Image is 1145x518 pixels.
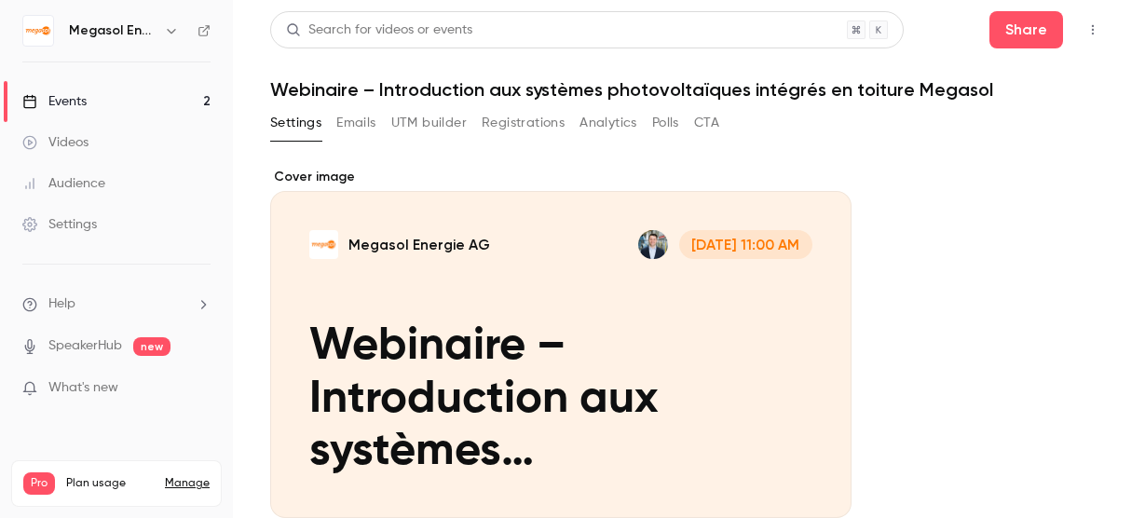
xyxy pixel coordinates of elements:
[989,11,1063,48] button: Share
[286,20,472,40] div: Search for videos or events
[270,108,321,138] button: Settings
[48,336,122,356] a: SpeakerHub
[48,378,118,398] span: What's new
[270,168,852,518] section: Cover image
[23,16,53,46] img: Megasol Energie AG
[48,294,75,314] span: Help
[336,108,375,138] button: Emails
[23,472,55,495] span: Pro
[22,294,211,314] li: help-dropdown-opener
[22,92,87,111] div: Events
[270,168,852,186] label: Cover image
[694,108,719,138] button: CTA
[66,476,154,491] span: Plan usage
[652,108,679,138] button: Polls
[165,476,210,491] a: Manage
[22,133,89,152] div: Videos
[69,21,157,40] h6: Megasol Energie AG
[579,108,637,138] button: Analytics
[133,337,170,356] span: new
[270,78,1108,101] h1: Webinaire – Introduction aux systèmes photovoltaïques intégrés en toiture Megasol
[391,108,467,138] button: UTM builder
[22,215,97,234] div: Settings
[22,174,105,193] div: Audience
[482,108,565,138] button: Registrations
